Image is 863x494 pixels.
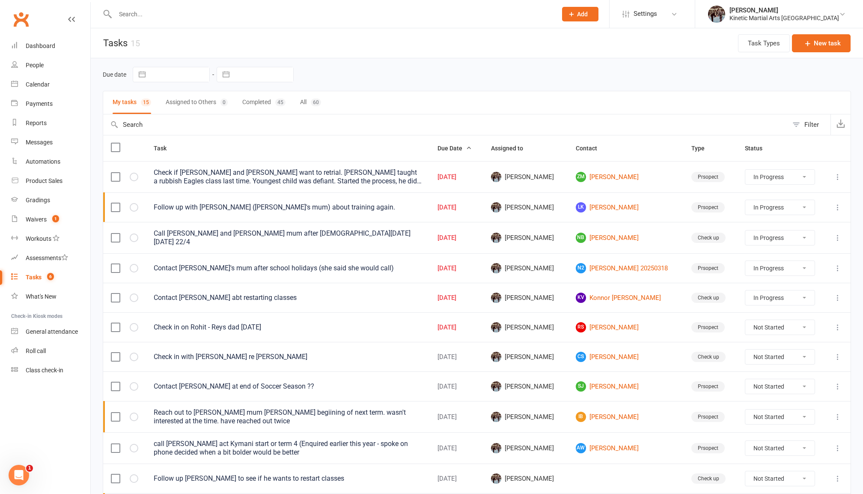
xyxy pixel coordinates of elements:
[11,287,90,306] a: What's New
[708,6,725,23] img: thumb_image1665806850.png
[11,152,90,171] a: Automations
[576,443,586,453] span: AW
[491,202,501,213] img: Kendal Louis
[691,412,725,422] div: Prsopect
[11,229,90,248] a: Workouts
[47,273,54,280] span: 6
[576,352,586,362] span: CS
[437,265,476,272] div: [DATE]
[91,28,140,58] h1: Tasks
[113,8,551,20] input: Search...
[26,367,63,374] div: Class check-in
[11,133,90,152] a: Messages
[576,263,586,273] span: N2
[437,445,476,452] div: [DATE]
[103,114,788,135] input: Search
[576,322,586,332] span: RS
[437,324,476,331] div: [DATE]
[154,168,422,186] div: Check if [PERSON_NAME] and [PERSON_NAME] want to retrial. [PERSON_NAME] taught a rubbish Eagles c...
[26,158,60,165] div: Automations
[691,263,725,273] div: Prsopect
[26,235,51,242] div: Workouts
[154,323,422,332] div: Check in on Rohit - Reys dad [DATE]
[10,9,32,30] a: Clubworx
[437,294,476,302] div: [DATE]
[576,381,676,392] a: SJ[PERSON_NAME]
[491,443,501,453] img: Kendal Louis
[691,145,714,152] span: Type
[154,143,176,153] button: Task
[691,233,726,243] div: Check up
[745,143,772,153] button: Status
[26,347,46,354] div: Roll call
[576,233,586,243] span: NB
[26,274,42,281] div: Tasks
[437,204,476,211] div: [DATE]
[11,268,90,287] a: Tasks 6
[576,412,586,422] span: IB
[576,293,586,303] span: KV
[154,203,422,212] div: Follow up with [PERSON_NAME] ([PERSON_NAME]'s mum) about training again.
[729,6,839,14] div: [PERSON_NAME]
[576,233,676,243] a: NB[PERSON_NAME]
[491,145,533,152] span: Assigned to
[491,293,501,303] img: Kendal Louis
[11,341,90,361] a: Roll call
[154,440,422,457] div: call [PERSON_NAME] act Kymani start or term 4 (Enquired earlier this year - spoke on phone decide...
[11,248,90,268] a: Assessments
[634,4,657,24] span: Settings
[141,99,151,106] div: 15
[11,94,90,114] a: Payments
[26,120,47,126] div: Reports
[154,264,422,272] div: Contact [PERSON_NAME]'s mum after school holidays (she said she would call)
[154,408,422,425] div: Reach out to [PERSON_NAME] mum [PERSON_NAME] begiining of next term. wasn't interested at the tim...
[576,412,676,422] a: IB[PERSON_NAME]
[576,263,676,273] a: N2[PERSON_NAME] 20250318
[52,215,59,222] span: 1
[691,473,726,484] div: Check up
[11,75,90,94] a: Calendar
[491,381,501,392] img: Kendal Louis
[437,143,472,153] button: Due Date
[491,202,560,213] span: [PERSON_NAME]
[804,120,819,130] div: Filter
[691,381,725,392] div: Prsopect
[220,99,228,106] div: 0
[491,233,560,243] span: [PERSON_NAME]
[576,202,586,213] span: LK
[11,114,90,133] a: Reports
[577,11,588,18] span: Add
[26,42,55,49] div: Dashboard
[11,171,90,191] a: Product Sales
[437,413,476,421] div: [DATE]
[437,383,476,390] div: [DATE]
[576,322,676,332] a: RS[PERSON_NAME]
[26,81,50,88] div: Calendar
[26,254,68,261] div: Assessments
[738,34,790,52] button: Task Types
[576,143,607,153] button: Contact
[491,352,560,362] span: [PERSON_NAME]
[103,71,126,78] label: Due date
[491,143,533,153] button: Assigned to
[154,293,422,302] div: Contact [PERSON_NAME] abt restarting classes
[745,145,772,152] span: Status
[26,328,78,335] div: General attendance
[437,234,476,242] div: [DATE]
[491,473,501,484] img: Kendal Louis
[275,99,286,106] div: 45
[11,191,90,210] a: Gradings
[166,91,228,114] button: Assigned to Others0
[437,174,476,181] div: [DATE]
[491,322,560,332] span: [PERSON_NAME]
[154,145,176,152] span: Task
[491,473,560,484] span: [PERSON_NAME]
[576,381,586,392] span: SJ
[131,38,140,48] div: 15
[26,62,44,69] div: People
[26,139,53,146] div: Messages
[437,353,476,361] div: [DATE]
[11,36,90,56] a: Dashboard
[26,197,50,204] div: Gradings
[113,91,151,114] button: My tasks15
